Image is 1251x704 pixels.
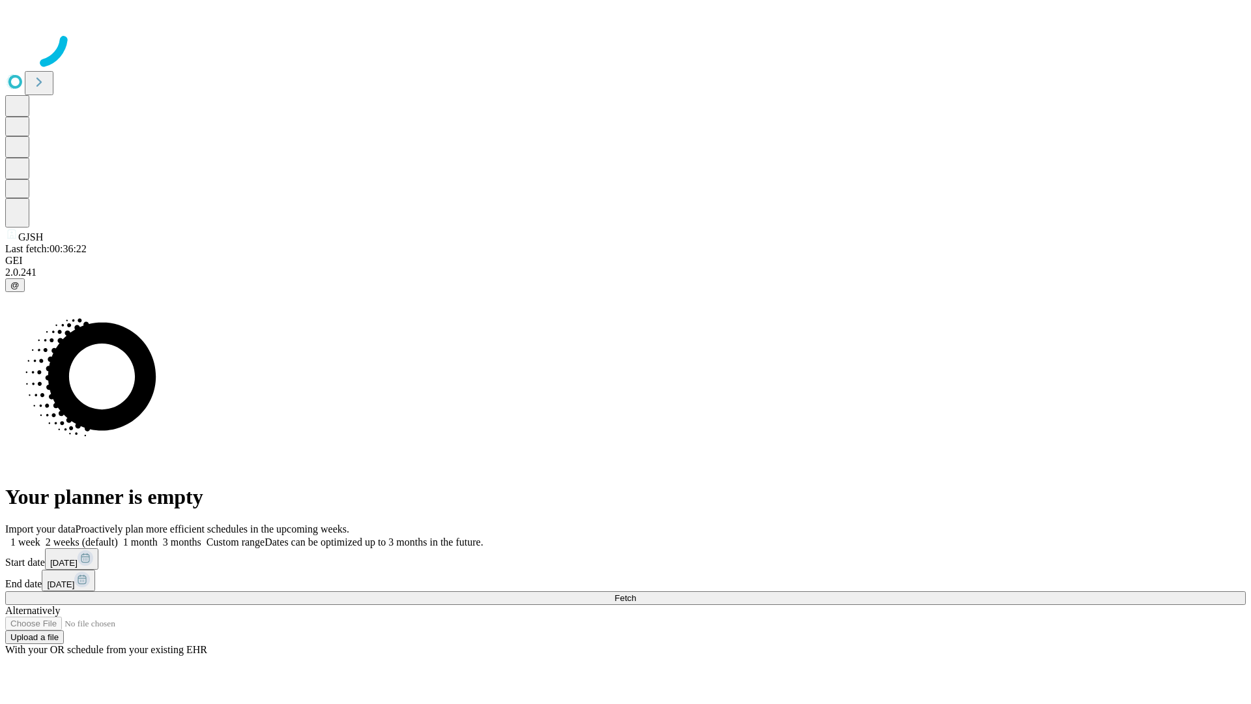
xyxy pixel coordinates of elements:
[5,644,207,655] span: With your OR schedule from your existing EHR
[5,278,25,292] button: @
[50,558,78,568] span: [DATE]
[5,255,1246,267] div: GEI
[5,570,1246,591] div: End date
[5,591,1246,605] button: Fetch
[5,267,1246,278] div: 2.0.241
[5,243,87,254] span: Last fetch: 00:36:22
[5,485,1246,509] h1: Your planner is empty
[5,630,64,644] button: Upload a file
[614,593,636,603] span: Fetch
[18,231,43,242] span: GJSH
[123,536,158,548] span: 1 month
[207,536,265,548] span: Custom range
[5,548,1246,570] div: Start date
[265,536,483,548] span: Dates can be optimized up to 3 months in the future.
[5,523,76,535] span: Import your data
[76,523,349,535] span: Proactively plan more efficient schedules in the upcoming weeks.
[5,605,60,616] span: Alternatively
[42,570,95,591] button: [DATE]
[45,548,98,570] button: [DATE]
[163,536,201,548] span: 3 months
[46,536,118,548] span: 2 weeks (default)
[10,280,20,290] span: @
[47,579,74,589] span: [DATE]
[10,536,40,548] span: 1 week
